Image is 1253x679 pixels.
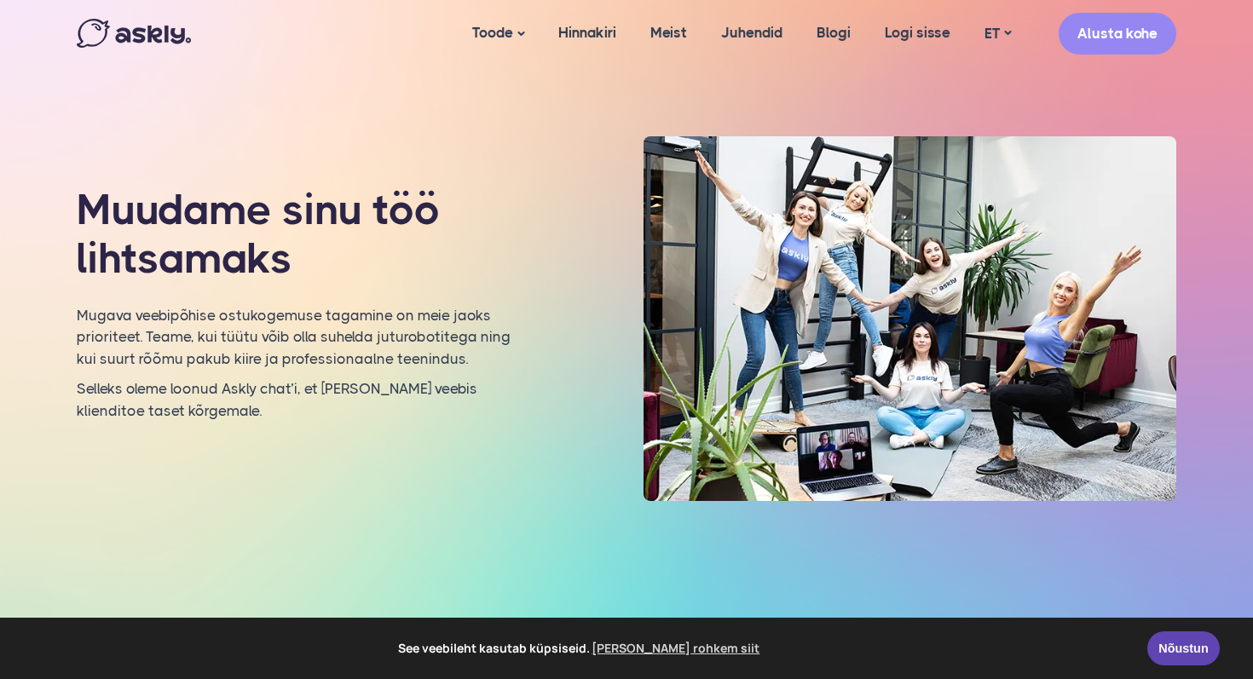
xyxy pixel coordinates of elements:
a: ET [967,21,1028,46]
p: Selleks oleme loonud Askly chat’i, et [PERSON_NAME] veebis klienditoe taset kõrgemale. [77,378,515,422]
a: Nõustun [1147,631,1220,665]
img: Askly [77,19,191,48]
span: See veebileht kasutab küpsiseid. [25,636,1135,661]
a: learn more about cookies [590,636,763,661]
p: Mugava veebipõhise ostukogemuse tagamine on meie jaoks prioriteet. Teame, kui tüütu võib olla suh... [77,305,515,371]
h1: Muudame sinu töö lihtsamaks [77,186,515,284]
a: Alusta kohe [1059,13,1176,55]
